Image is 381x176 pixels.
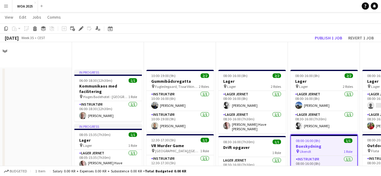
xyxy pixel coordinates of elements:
span: 12:30-17:30 (5h) [151,138,176,142]
a: Edit [17,13,29,21]
a: Comms [45,13,63,21]
button: Budgeted [3,168,28,174]
span: 1 Role [128,94,137,99]
app-job-card: 08:00-16:00 (8h)2/2Lager Lager2 RolesLager Jernet1/108:00-16:00 (8h)[PERSON_NAME]Lager Jernet1/10... [218,70,286,134]
span: Fugledegaard, Tissø Vikingecenter [155,84,199,89]
span: 2 Roles [271,84,281,89]
app-card-role: Instruktør1/110:00-19:00 (9h)[PERSON_NAME] [146,111,214,132]
span: Total Budgeted 0.00 KR [145,169,186,173]
app-card-role: Instruktør1/112:30-17:30 (5h)[PERSON_NAME] [146,155,214,176]
span: 1 item [33,169,48,173]
span: 1/1 [273,140,281,144]
span: Hages Badehotel - [GEOGRAPHIC_DATA] [83,94,128,99]
app-card-role: Lager Jernet1/108:00-16:00 (8h)[PERSON_NAME] [290,91,358,111]
span: 1/1 [129,78,137,83]
h3: Lager [218,79,286,84]
app-job-card: 12:30-17:30 (5h)1/1VR Murder Game [GEOGRAPHIC_DATA]/[GEOGRAPHIC_DATA]1 RoleInstruktør1/112:30-17:... [146,134,214,176]
span: 10:00-19:00 (9h) [151,73,176,78]
h3: Lager [74,137,142,143]
span: 1 Role [344,149,352,154]
h3: Bueskydning [291,144,357,149]
app-card-role: Instruktør1/106:00-18:30 (12h30m)[PERSON_NAME] [74,101,142,122]
span: 08:30-16:00 (7h30m) [223,140,255,144]
span: 1/1 [129,132,137,137]
span: Lager [299,84,308,89]
span: 2/2 [345,73,353,78]
span: Lager [83,143,92,148]
app-job-card: 10:00-19:00 (9h)2/2Gummibådsregatta Fugledegaard, Tissø Vikingecenter2 RolesInstruktør1/110:00-16... [146,70,214,132]
div: Salary 0.00 KR + Expenses 0.00 KR + Subsistence 0.00 KR = [53,169,186,173]
div: In progress [74,70,142,75]
span: Comms [47,14,61,20]
span: 1 Role [272,150,281,155]
div: [DATE] [5,35,19,41]
span: View [5,14,13,20]
div: CEST [37,36,45,40]
span: Ukendt [300,149,311,154]
span: 2/2 [201,73,209,78]
span: Budgeted [10,169,27,173]
span: 08:00-16:00 (8h) [295,73,320,78]
app-job-card: In progress08:05-15:35 (7h30m)1/1Lager Lager1 RoleLager Jernet1/108:05-15:35 (7h30m)[PERSON_NAME]... [74,124,142,172]
h3: Kommunikaos med facilitering [74,83,142,94]
span: Lager [371,84,380,89]
span: 08:00-16:00 (8h) [296,138,320,143]
a: View [2,13,16,21]
span: 06:00-18:30 (12h30m) [79,78,112,83]
h3: Gummibådsregatta [146,79,214,84]
span: 1/1 [201,138,209,142]
span: 2/2 [273,73,281,78]
a: Jobs [30,13,44,21]
h3: VR Murder Game [146,143,214,148]
span: 1 Role [128,143,137,148]
span: 2 Roles [343,84,353,89]
span: 1 Role [200,149,209,153]
span: Lager [227,84,236,89]
span: Week 35 [20,36,35,40]
h3: Drift opgaver [218,145,286,150]
button: WOA 2025 [12,0,38,12]
span: Flatø [371,149,379,153]
button: Publish 1 job [312,34,345,42]
span: [GEOGRAPHIC_DATA]/[GEOGRAPHIC_DATA] [155,149,200,153]
div: In progress [74,124,142,129]
span: 08:00-16:00 (8h) [223,73,248,78]
span: 2 Roles [199,84,209,89]
span: 1/1 [344,138,352,143]
span: Jobs [32,14,41,20]
app-card-role: Instruktør1/110:00-16:00 (6h)[PERSON_NAME] [146,91,214,111]
app-card-role: Lager Jernet1/108:30-16:00 (7h30m)[PERSON_NAME] Have [PERSON_NAME] [218,111,286,134]
app-job-card: In progress06:00-18:30 (12h30m)1/1Kommunikaos med facilitering Hages Badehotel - [GEOGRAPHIC_DATA... [74,70,142,122]
app-card-role: Lager Jernet1/108:05-15:35 (7h30m)[PERSON_NAME] Have [PERSON_NAME] [74,150,142,172]
app-card-role: Lager Jernet1/108:00-16:00 (8h)[PERSON_NAME] [218,91,286,111]
app-card-role: Lager Jernet1/108:30-16:00 (7h30m)[PERSON_NAME] [290,111,358,132]
h3: Lager [290,79,358,84]
span: 08:05-15:35 (7h30m) [79,132,111,137]
button: Revert 1 job [346,34,376,42]
span: Edit [19,14,26,20]
app-job-card: 08:00-16:00 (8h)2/2Lager Lager2 RolesLager Jernet1/108:00-16:00 (8h)[PERSON_NAME]Lager Jernet1/10... [290,70,358,132]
